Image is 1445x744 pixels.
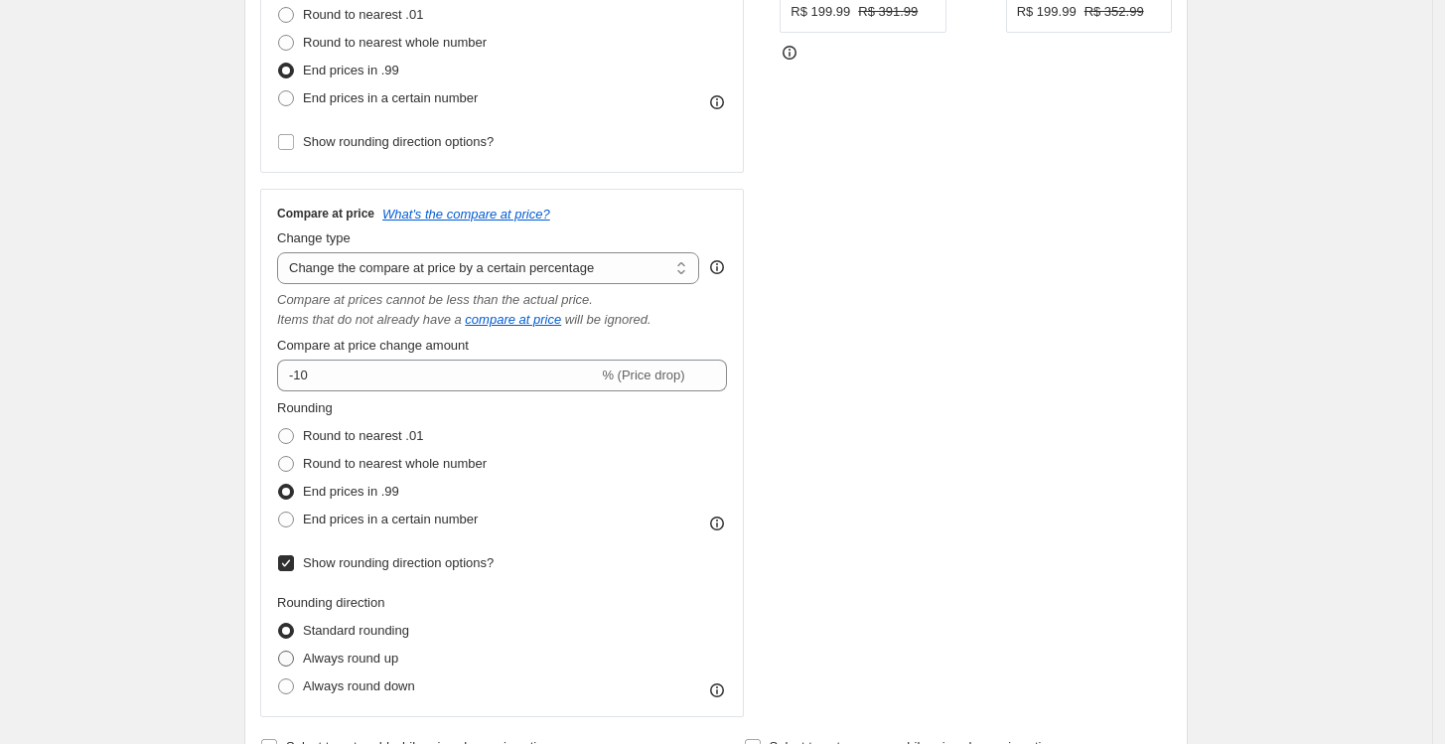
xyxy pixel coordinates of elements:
span: Change type [277,230,351,245]
div: R$ 199.99 [791,2,850,22]
span: Round to nearest .01 [303,428,423,443]
div: help [707,257,727,277]
span: % (Price drop) [602,368,684,382]
span: Standard rounding [303,623,409,638]
span: Show rounding direction options? [303,555,494,570]
span: End prices in a certain number [303,512,478,526]
input: -15 [277,360,598,391]
span: End prices in a certain number [303,90,478,105]
i: Items that do not already have a [277,312,462,327]
h3: Compare at price [277,206,374,222]
span: End prices in .99 [303,63,399,77]
strike: R$ 391.99 [858,2,918,22]
span: Round to nearest whole number [303,35,487,50]
span: Rounding [277,400,333,415]
strike: R$ 352.99 [1084,2,1144,22]
button: What's the compare at price? [382,207,550,222]
span: Show rounding direction options? [303,134,494,149]
span: Always round up [303,651,398,666]
span: Compare at price change amount [277,338,469,353]
i: Compare at prices cannot be less than the actual price. [277,292,593,307]
i: will be ignored. [565,312,651,327]
button: compare at price [465,312,561,327]
span: Rounding direction [277,595,384,610]
div: R$ 199.99 [1017,2,1077,22]
span: Round to nearest whole number [303,456,487,471]
span: Always round down [303,678,415,693]
span: Round to nearest .01 [303,7,423,22]
span: End prices in .99 [303,484,399,499]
